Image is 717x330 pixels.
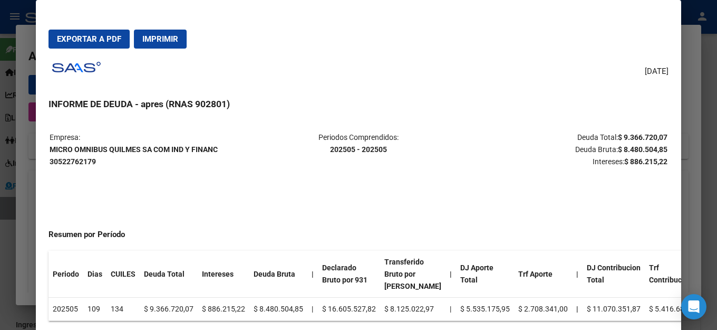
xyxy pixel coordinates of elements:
[50,131,255,167] p: Empresa:
[645,251,703,298] th: Trf Contribucion
[318,298,380,321] td: $ 16.605.527,82
[645,298,703,321] td: $ 5.416.681,97
[572,251,583,298] th: |
[140,251,198,298] th: Deuda Total
[462,131,667,167] p: Deuda Total: Deuda Bruta: Intereses:
[307,251,318,298] th: |
[256,131,461,156] p: Periodos Comprendidos:
[624,157,667,166] strong: $ 886.215,22
[106,298,140,321] td: 134
[198,298,249,321] td: $ 886.215,22
[645,65,668,78] span: [DATE]
[445,298,456,321] td: |
[307,298,318,321] td: |
[49,30,130,49] button: Exportar a PDF
[50,145,218,166] strong: MICRO OMNIBUS QUILMES SA COM IND Y FINANC 30522762179
[57,34,121,44] span: Exportar a PDF
[49,97,668,111] h3: INFORME DE DEUDA - apres (RNAS 902801)
[583,298,645,321] td: $ 11.070.351,87
[618,145,667,154] strong: $ 8.480.504,85
[380,298,445,321] td: $ 8.125.022,97
[618,133,667,142] strong: $ 9.366.720,07
[142,34,178,44] span: Imprimir
[380,251,445,298] th: Transferido Bruto por [PERSON_NAME]
[49,229,668,241] h4: Resumen por Período
[49,251,83,298] th: Periodo
[456,298,514,321] td: $ 5.535.175,95
[83,298,106,321] td: 109
[249,298,307,321] td: $ 8.480.504,85
[514,298,572,321] td: $ 2.708.341,00
[514,251,572,298] th: Trf Aporte
[456,251,514,298] th: DJ Aporte Total
[106,251,140,298] th: CUILES
[445,251,456,298] th: |
[134,30,187,49] button: Imprimir
[681,294,706,319] div: Open Intercom Messenger
[198,251,249,298] th: Intereses
[318,251,380,298] th: Declarado Bruto por 931
[49,298,83,321] td: 202505
[572,298,583,321] th: |
[330,145,387,154] strong: 202505 - 202505
[583,251,645,298] th: DJ Contribucion Total
[83,251,106,298] th: Dias
[249,251,307,298] th: Deuda Bruta
[140,298,198,321] td: $ 9.366.720,07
